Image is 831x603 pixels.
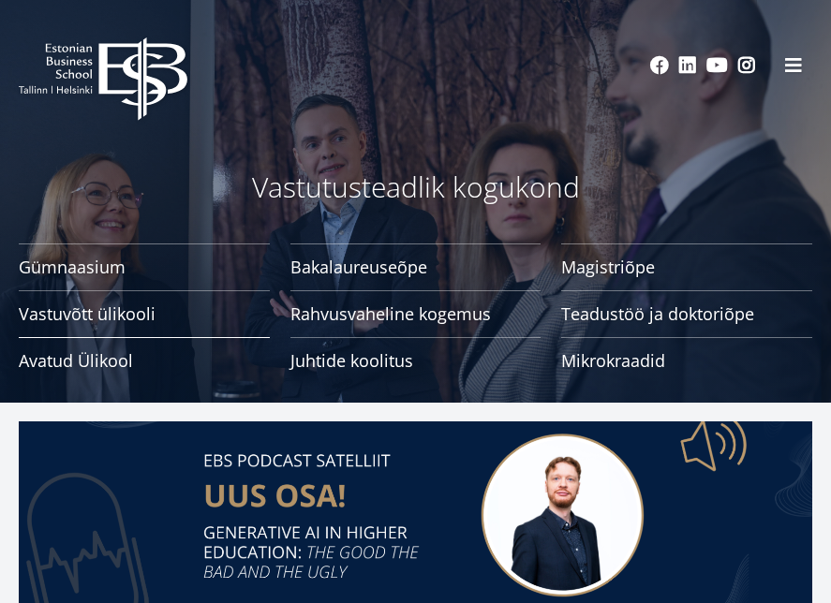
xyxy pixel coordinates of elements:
[19,337,270,384] a: Avatud Ülikool
[561,304,812,323] span: Teadustöö ja doktoriõpe
[290,337,542,384] a: Juhtide koolitus
[290,351,542,370] span: Juhtide koolitus
[706,56,728,75] a: Youtube
[19,351,270,370] span: Avatud Ülikool
[290,304,542,323] span: Rahvusvaheline kogemus
[19,290,270,337] a: Vastuvõtt ülikooli
[290,243,542,290] a: Bakalaureuseõpe
[19,257,270,276] span: Gümnaasium
[19,169,812,206] p: Vastutusteadlik kogukond
[19,304,270,323] span: Vastuvõtt ülikooli
[290,290,542,337] a: Rahvusvaheline kogemus
[561,337,812,384] a: Mikrokraadid
[290,257,542,276] span: Bakalaureuseõpe
[650,56,669,75] a: Facebook
[561,243,812,290] a: Magistriõpe
[737,56,756,75] a: Instagram
[561,351,812,370] span: Mikrokraadid
[678,56,697,75] a: Linkedin
[561,257,812,276] span: Magistriõpe
[561,290,812,337] a: Teadustöö ja doktoriõpe
[19,243,270,290] a: Gümnaasium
